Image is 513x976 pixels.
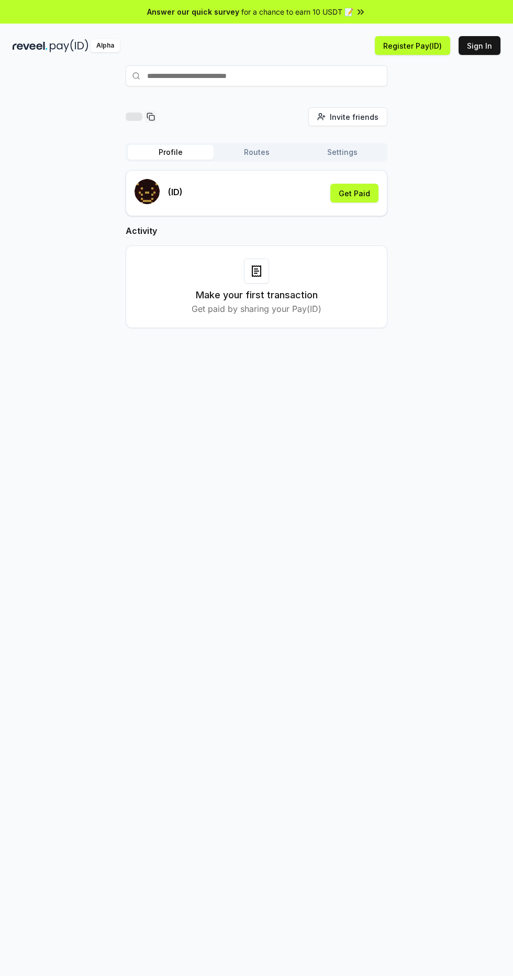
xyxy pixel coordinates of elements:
[330,184,378,203] button: Get Paid
[91,39,120,52] div: Alpha
[147,6,239,17] span: Answer our quick survey
[308,107,387,126] button: Invite friends
[50,39,88,52] img: pay_id
[214,145,299,160] button: Routes
[299,145,385,160] button: Settings
[192,302,321,315] p: Get paid by sharing your Pay(ID)
[196,288,318,302] h3: Make your first transaction
[375,36,450,55] button: Register Pay(ID)
[126,225,387,237] h2: Activity
[128,145,214,160] button: Profile
[168,186,183,198] p: (ID)
[459,36,500,55] button: Sign In
[330,111,378,122] span: Invite friends
[13,39,48,52] img: reveel_dark
[241,6,353,17] span: for a chance to earn 10 USDT 📝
